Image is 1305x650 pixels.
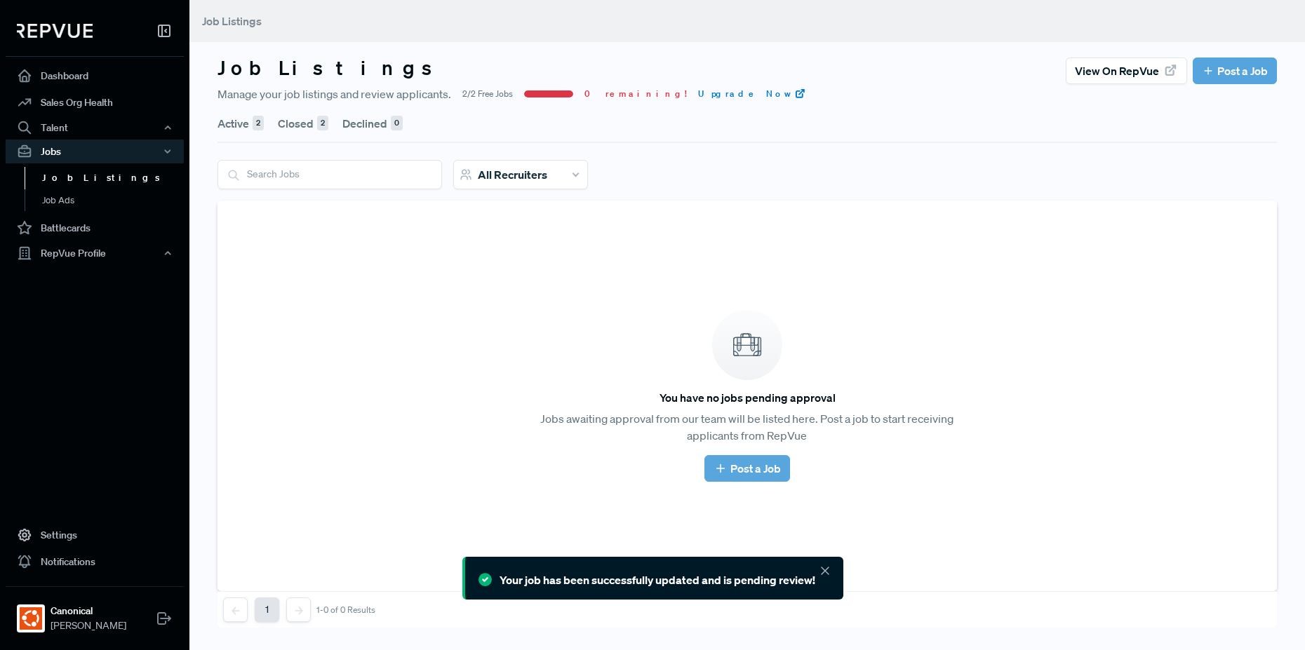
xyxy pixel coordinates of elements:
button: Declined 0 [342,104,403,143]
button: RepVue Profile [6,241,184,265]
span: Job Listings [202,14,262,28]
span: View on RepVue [1075,62,1159,79]
a: Settings [6,522,184,548]
p: Jobs awaiting approval from our team will be listed here. Post a job to start receiving applicant... [516,410,978,444]
h6: You have no jobs pending approval [660,391,836,405]
input: Search Jobs [218,161,441,188]
button: 1 [255,597,279,622]
button: Previous [223,597,248,622]
button: Active 2 [217,104,264,143]
img: Canonical [20,607,42,630]
span: 2/2 Free Jobs [462,88,513,100]
a: Job Listings [25,167,203,189]
span: [PERSON_NAME] [51,618,126,633]
nav: pagination [223,597,375,622]
div: 1-0 of 0 Results [316,605,375,615]
div: 2 [317,116,328,131]
a: Upgrade Now [698,88,806,100]
a: Notifications [6,548,184,575]
a: Job Ads [25,189,203,212]
a: Sales Org Health [6,89,184,116]
h3: Job Listings [217,56,445,80]
button: View on RepVue [1066,57,1187,84]
button: Talent [6,116,184,140]
a: CanonicalCanonical[PERSON_NAME] [6,586,184,639]
div: 0 [391,116,403,131]
button: Next [286,597,311,622]
div: 2 [253,116,264,131]
button: Closed 2 [278,104,328,143]
a: Dashboard [6,62,184,89]
button: Jobs [6,140,184,163]
span: 0 remaining! [584,88,687,100]
strong: Canonical [51,604,126,618]
span: All Recruiters [478,168,547,182]
img: RepVue [17,24,93,38]
span: Manage your job listings and review applicants. [217,86,451,102]
a: Battlecards [6,215,184,241]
